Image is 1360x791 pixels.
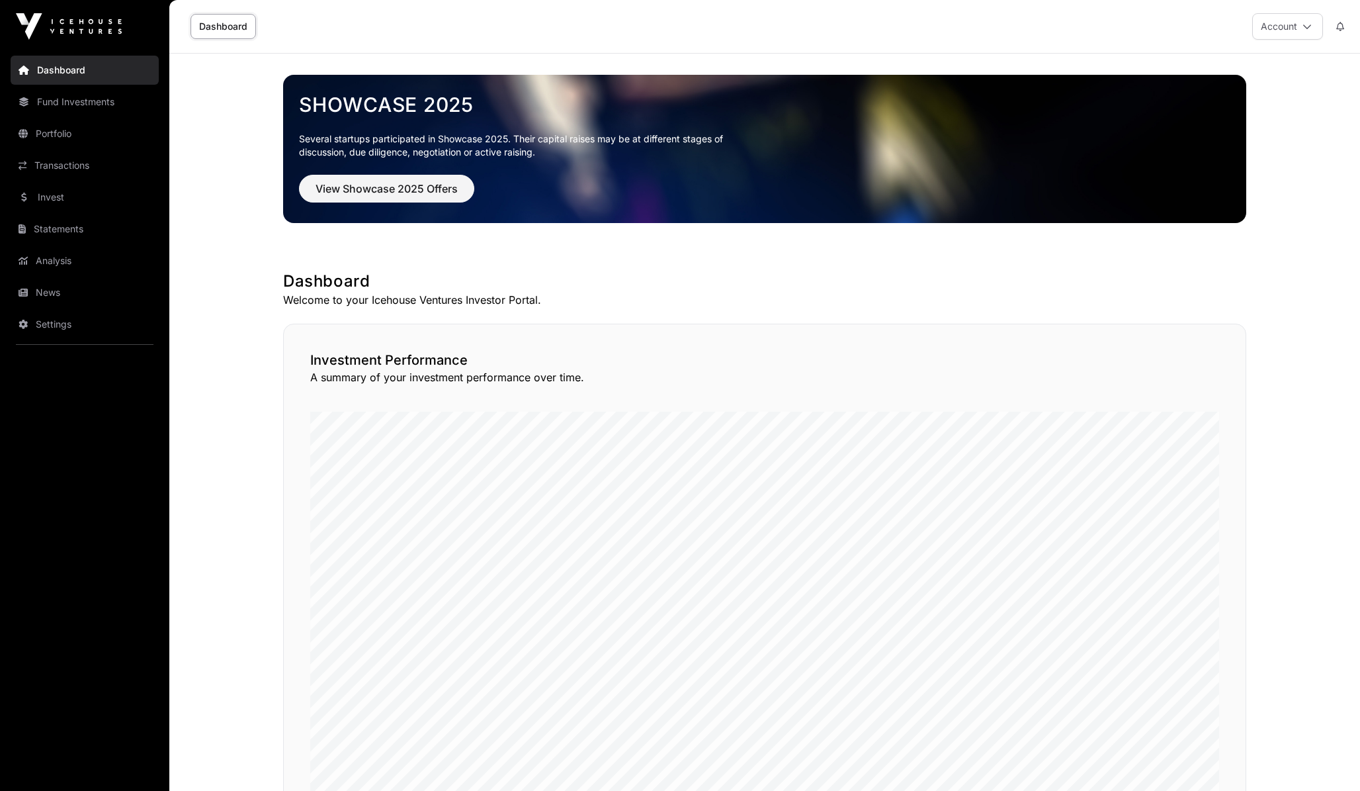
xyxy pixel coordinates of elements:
[299,132,744,159] p: Several startups participated in Showcase 2025. Their capital raises may be at different stages o...
[283,271,1246,292] h1: Dashboard
[299,93,1230,116] a: Showcase 2025
[310,369,1219,385] p: A summary of your investment performance over time.
[11,310,159,339] a: Settings
[310,351,1219,369] h2: Investment Performance
[11,278,159,307] a: News
[11,87,159,116] a: Fund Investments
[11,214,159,244] a: Statements
[316,181,458,197] span: View Showcase 2025 Offers
[11,183,159,212] a: Invest
[283,292,1246,308] p: Welcome to your Icehouse Ventures Investor Portal.
[11,56,159,85] a: Dashboard
[283,75,1246,223] img: Showcase 2025
[11,119,159,148] a: Portfolio
[191,14,256,39] a: Dashboard
[11,151,159,180] a: Transactions
[299,175,474,203] button: View Showcase 2025 Offers
[16,13,122,40] img: Icehouse Ventures Logo
[11,246,159,275] a: Analysis
[1252,13,1323,40] button: Account
[1294,727,1360,791] iframe: Chat Widget
[299,188,474,201] a: View Showcase 2025 Offers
